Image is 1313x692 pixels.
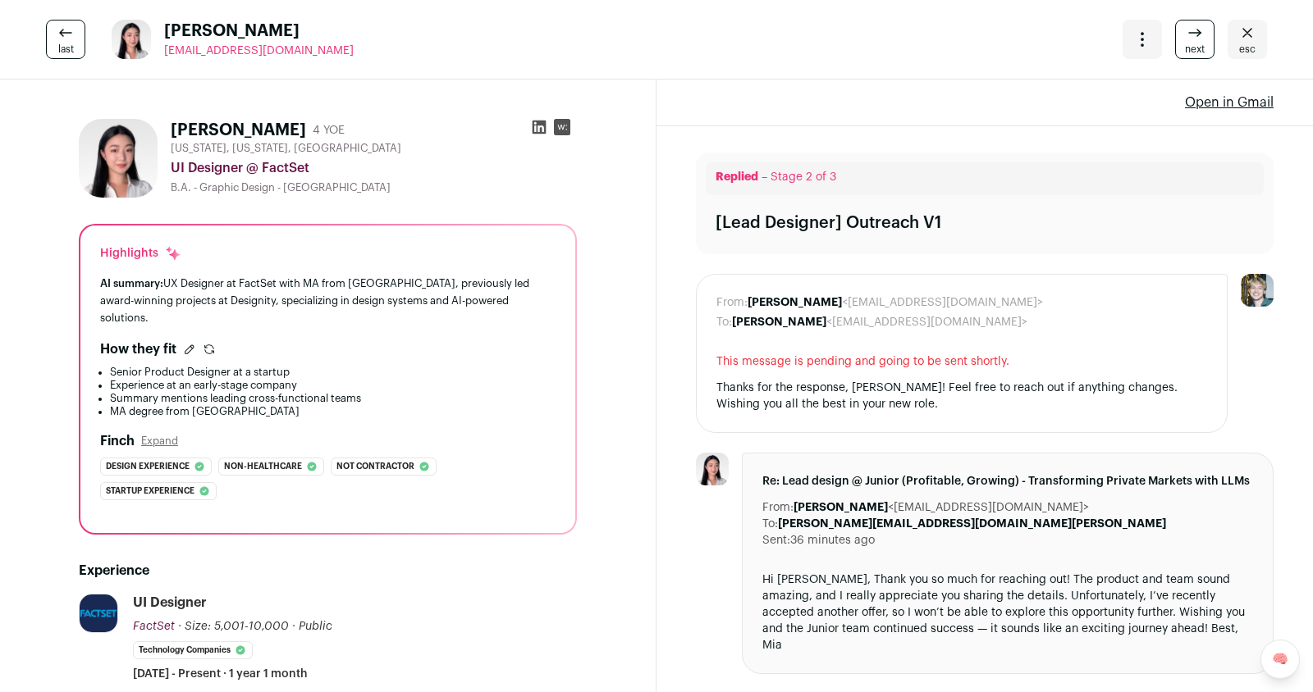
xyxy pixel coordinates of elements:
dt: Sent: [762,532,790,549]
span: next [1185,43,1205,56]
b: [PERSON_NAME] [748,297,842,308]
button: Open dropdown [1123,20,1162,59]
span: This message is pending and going to be sent shortly. [716,353,1207,370]
li: Senior Product Designer at a startup [110,366,556,379]
div: UX Designer at FactSet with MA from [GEOGRAPHIC_DATA], previously led award-winning projects at D... [100,275,556,326]
a: last [46,20,85,59]
span: Replied [716,171,758,183]
span: Public [299,621,332,632]
dt: From: [762,499,794,516]
span: · [292,618,295,635]
b: [PERSON_NAME] [732,316,826,328]
div: Hi [PERSON_NAME], Thank you so much for reaching out! The product and team sound amazing, and I r... [762,571,1253,653]
button: Expand [141,435,178,448]
span: Design experience [106,458,190,475]
span: [PERSON_NAME] [164,20,354,43]
div: Highlights [100,245,181,262]
h2: Finch [100,431,135,451]
span: esc [1239,43,1256,56]
a: Open in Gmail [1185,93,1274,112]
span: Non-healthcare [224,458,302,475]
li: Summary mentions leading cross-functional teams [110,392,556,405]
h2: Experience [79,561,577,580]
dd: <[EMAIL_ADDRESS][DOMAIN_NAME]> [794,499,1089,516]
div: 4 YOE [313,122,345,139]
span: last [58,43,74,56]
b: [PERSON_NAME][EMAIL_ADDRESS][DOMAIN_NAME][PERSON_NAME] [778,518,1166,530]
div: UI Designer @ FactSet [171,158,577,178]
div: B.A. - Graphic Design - [GEOGRAPHIC_DATA] [171,181,577,194]
span: Stage 2 of 3 [771,171,836,183]
a: [EMAIL_ADDRESS][DOMAIN_NAME] [164,43,354,59]
div: Thanks for the response, [PERSON_NAME]! Feel free to reach out if anything changes. Wishing you a... [716,380,1207,412]
img: 42239dc863787a43705cb908399a2f56ac01ceb1c084961bbeedcf5d2f49e160 [112,20,151,59]
dd: 36 minutes ago [790,532,875,549]
span: FactSet [133,621,175,632]
span: Re: Lead design @ Junior (Profitable, Growing) - Transforming Private Markets with LLMs [762,473,1253,489]
dd: <[EMAIL_ADDRESS][DOMAIN_NAME]> [732,314,1027,330]
img: 42239dc863787a43705cb908399a2f56ac01ceb1c084961bbeedcf5d2f49e160 [696,453,729,485]
span: [US_STATE], [US_STATE], [GEOGRAPHIC_DATA] [171,142,401,155]
img: 6494470-medium_jpg [1241,274,1274,307]
li: Experience at an early-stage company [110,379,556,392]
a: 🧠 [1260,640,1300,679]
dt: To: [716,314,732,330]
li: MA degree from [GEOGRAPHIC_DATA] [110,405,556,418]
b: [PERSON_NAME] [794,502,888,513]
span: · Size: 5,001-10,000 [178,621,289,632]
a: next [1175,20,1215,59]
a: Close [1228,20,1267,59]
div: UI Designer [133,594,207,612]
div: [Lead Designer] Outreach V1 [716,212,941,234]
h2: How they fit [100,339,176,359]
dt: To: [762,516,778,532]
dd: <[EMAIL_ADDRESS][DOMAIN_NAME]> [748,294,1043,311]
dt: From: [716,294,748,311]
img: 3e34b5786984f36ab93bbc4c509cc4e56c4beb1dbe4dda8d090fc5f966a505a5.jpg [80,594,117,632]
span: [DATE] - Present · 1 year 1 month [133,666,308,682]
span: – [762,171,767,183]
span: Not contractor [336,458,414,475]
img: 42239dc863787a43705cb908399a2f56ac01ceb1c084961bbeedcf5d2f49e160 [79,119,158,198]
span: [EMAIL_ADDRESS][DOMAIN_NAME] [164,45,354,57]
li: Technology Companies [133,641,253,659]
h1: [PERSON_NAME] [171,119,306,142]
span: Startup experience [106,483,194,499]
span: AI summary: [100,278,163,289]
